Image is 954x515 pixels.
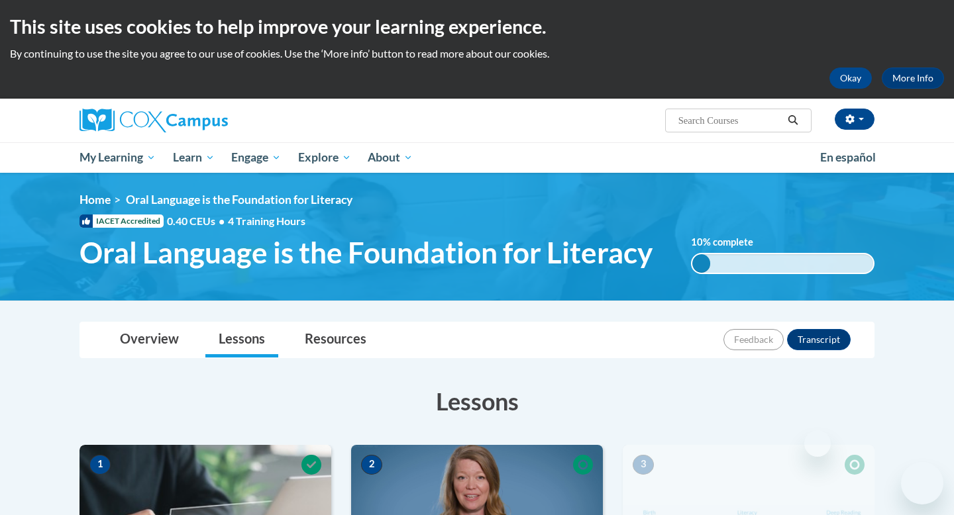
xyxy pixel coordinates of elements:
span: Learn [173,150,215,165]
a: More Info [882,68,944,89]
span: 4 Training Hours [228,214,305,227]
button: Transcript [787,329,851,350]
span: 3 [633,455,654,475]
span: My Learning [79,150,156,165]
button: Okay [829,68,872,89]
a: Home [79,193,111,207]
h2: This site uses cookies to help improve your learning experience. [10,13,944,40]
label: % complete [691,235,767,250]
img: Cox Campus [79,109,228,132]
a: Engage [223,142,290,173]
span: • [219,214,225,227]
span: Explore [298,150,351,165]
a: Learn [164,142,223,173]
button: Feedback [723,329,784,350]
div: 10% [692,254,710,273]
span: En español [820,150,876,164]
span: 0.40 CEUs [167,214,228,228]
iframe: Button to launch messaging window [901,462,943,504]
a: About [360,142,422,173]
a: Overview [107,322,192,357]
span: 1 [89,455,111,475]
a: Resources [291,322,380,357]
button: Search [783,113,803,128]
span: About [368,150,413,165]
p: By continuing to use the site you agree to our use of cookies. Use the ‘More info’ button to read... [10,46,944,61]
a: En español [812,144,884,171]
div: Main menu [60,142,894,173]
span: 10 [691,236,703,248]
span: Engage [231,150,281,165]
span: 2 [361,455,382,475]
button: Account Settings [835,109,874,130]
a: My Learning [71,142,164,173]
a: Lessons [205,322,278,357]
span: Oral Language is the Foundation for Literacy [126,193,352,207]
iframe: Close message [804,430,831,457]
a: Explore [290,142,360,173]
h3: Lessons [79,385,874,418]
input: Search Courses [677,113,783,128]
span: Oral Language is the Foundation for Literacy [79,235,653,270]
span: IACET Accredited [79,214,164,228]
a: Cox Campus [79,109,331,132]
